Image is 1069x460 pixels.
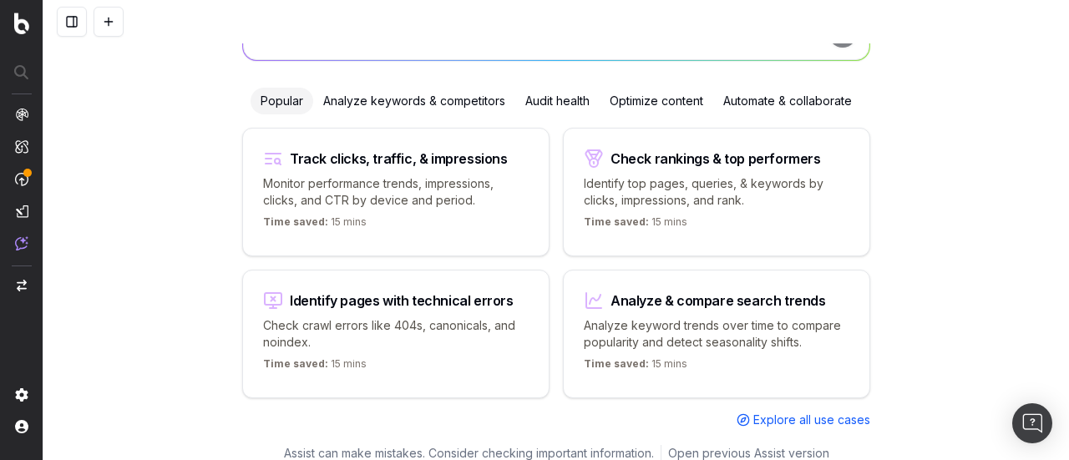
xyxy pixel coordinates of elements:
img: Analytics [15,108,28,121]
div: Identify pages with technical errors [290,294,514,307]
div: Audit health [515,88,600,114]
div: Check rankings & top performers [610,152,821,165]
img: Intelligence [15,139,28,154]
p: Check crawl errors like 404s, canonicals, and noindex. [263,317,529,351]
div: Open Intercom Messenger [1012,403,1052,443]
p: Analyze keyword trends over time to compare popularity and detect seasonality shifts. [584,317,849,351]
p: 15 mins [263,357,367,377]
p: 15 mins [584,215,687,235]
img: Switch project [17,280,27,291]
div: Optimize content [600,88,713,114]
div: Analyze keywords & competitors [313,88,515,114]
p: 15 mins [263,215,367,235]
p: Identify top pages, queries, & keywords by clicks, impressions, and rank. [584,175,849,209]
div: Automate & collaborate [713,88,862,114]
img: Activation [15,172,28,186]
img: Assist [15,236,28,250]
div: Track clicks, traffic, & impressions [290,152,508,165]
span: Time saved: [584,357,649,370]
span: Time saved: [263,357,328,370]
p: 15 mins [584,357,687,377]
p: Monitor performance trends, impressions, clicks, and CTR by device and period. [263,175,529,209]
span: Explore all use cases [753,412,870,428]
div: Analyze & compare search trends [610,294,826,307]
img: Studio [15,205,28,218]
span: Time saved: [584,215,649,228]
span: Time saved: [263,215,328,228]
img: Setting [15,388,28,402]
img: My account [15,420,28,433]
a: Explore all use cases [737,412,870,428]
div: Popular [251,88,313,114]
img: Botify logo [14,13,29,34]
